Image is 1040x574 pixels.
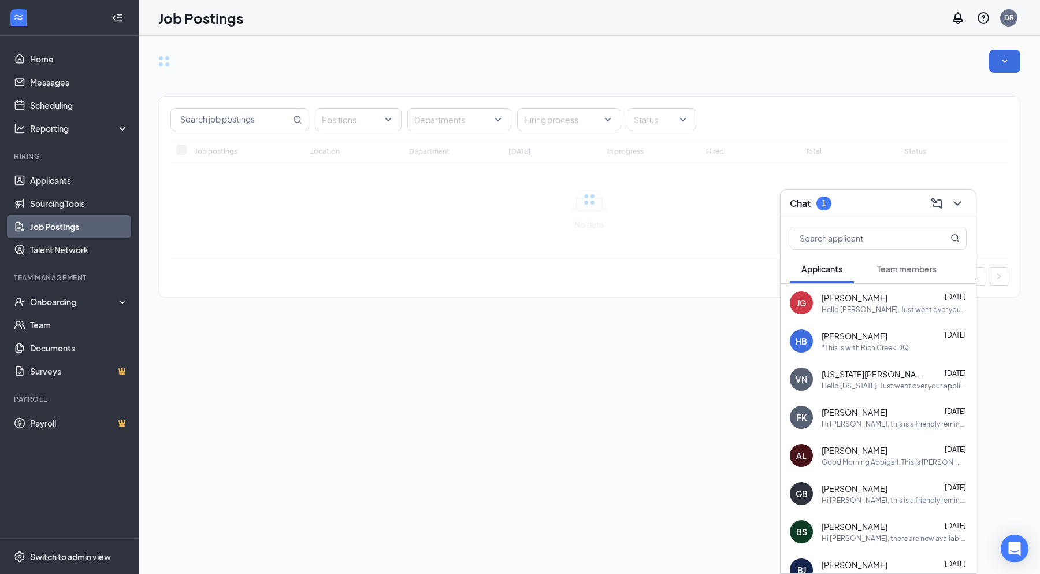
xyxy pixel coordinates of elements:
span: [PERSON_NAME] [822,559,887,571]
span: [DATE] [945,521,966,530]
svg: MagnifyingGlass [293,115,302,124]
svg: MagnifyingGlass [950,234,960,243]
svg: Notifications [951,11,965,25]
span: [PERSON_NAME] [822,406,887,418]
h3: Chat [790,197,811,210]
div: GB [796,488,808,499]
div: VN [796,373,807,385]
div: Hi [PERSON_NAME], there are new availabilities for an interview. This is a reminder to schedule y... [822,534,967,543]
button: SmallChevronDown [989,50,1020,73]
div: Open Intercom Messenger [1001,535,1028,562]
svg: UserCheck [14,296,25,308]
svg: ComposeMessage [930,197,944,210]
div: *This is with Rich Creek DQ [822,343,909,353]
span: [DATE] [945,407,966,416]
div: Team Management [14,273,127,283]
div: BS [796,526,807,538]
svg: ChevronDown [950,197,964,210]
a: Job Postings [30,215,129,238]
h1: Job Postings [158,8,243,28]
div: FK [797,412,807,423]
span: [PERSON_NAME] [822,445,887,456]
span: [DATE] [945,292,966,301]
div: Hiring [14,151,127,161]
div: Hello [PERSON_NAME]. Just went over your application and would like to invite you to come have an... [822,305,967,314]
div: Hi [PERSON_NAME], this is a friendly reminder. Please select a meeting time slot for your Cashier... [822,495,967,505]
a: Scheduling [30,94,129,117]
span: Applicants [801,264,842,274]
button: ChevronDown [948,194,967,213]
span: [PERSON_NAME] [822,292,887,303]
div: JG [797,297,806,309]
a: Messages [30,71,129,94]
input: Search job postings [171,109,291,131]
a: Home [30,47,129,71]
span: [DATE] [945,560,966,568]
svg: Settings [14,551,25,562]
li: Next Page [990,267,1008,286]
svg: QuestionInfo [976,11,990,25]
a: SurveysCrown [30,360,129,383]
div: 1 [822,198,826,208]
span: [PERSON_NAME] [822,483,887,494]
button: ComposeMessage [927,194,946,213]
span: [DATE] [945,483,966,492]
a: Sourcing Tools [30,192,129,215]
span: [DATE] [945,369,966,377]
svg: Collapse [112,12,123,24]
div: Hello [US_STATE]. Just went over your application and would like to invite you to come have an in... [822,381,967,391]
svg: SmallChevronDown [999,55,1011,67]
span: [DATE] [945,331,966,339]
div: Onboarding [30,296,119,308]
div: Hi [PERSON_NAME], this is a friendly reminder. To move forward with your application for Cleaner/... [822,419,967,429]
span: [PERSON_NAME] [822,330,887,342]
a: PayrollCrown [30,412,129,435]
svg: Analysis [14,123,25,134]
svg: WorkstreamLogo [13,12,24,23]
span: [US_STATE][PERSON_NAME] [822,368,926,380]
span: Team members [877,264,937,274]
a: Team [30,313,129,336]
div: HB [796,335,807,347]
a: Talent Network [30,238,129,261]
div: AL [796,450,807,461]
span: [DATE] [945,445,966,454]
input: Search applicant [790,227,927,249]
div: DR [1004,13,1014,23]
a: Applicants [30,169,129,192]
div: Switch to admin view [30,551,111,562]
div: Payroll [14,394,127,404]
div: Good Morning Abbigail. This is [PERSON_NAME] with the Rich Creek Dairy Queen. I am reaching out t... [822,457,967,467]
div: Reporting [30,123,129,134]
span: right [996,273,1002,280]
span: [PERSON_NAME] [822,521,887,532]
button: right [990,267,1008,286]
a: Documents [30,336,129,360]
